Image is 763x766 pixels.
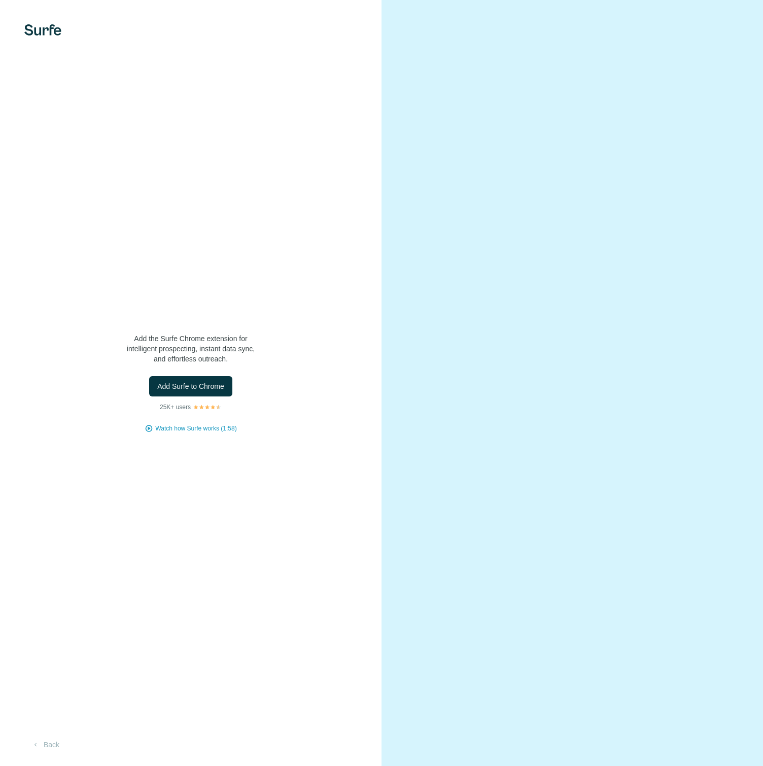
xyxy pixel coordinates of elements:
span: Add Surfe to Chrome [157,381,224,391]
button: Watch how Surfe works (1:58) [155,424,236,433]
img: Rating Stars [193,404,222,410]
p: Add the Surfe Chrome extension for intelligent prospecting, instant data sync, and effortless out... [89,334,292,364]
img: Surfe's logo [24,24,61,36]
h1: Let’s bring Surfe to your LinkedIn [89,285,292,325]
button: Add Surfe to Chrome [149,376,232,396]
button: Back [24,736,66,754]
p: 25K+ users [160,403,191,412]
